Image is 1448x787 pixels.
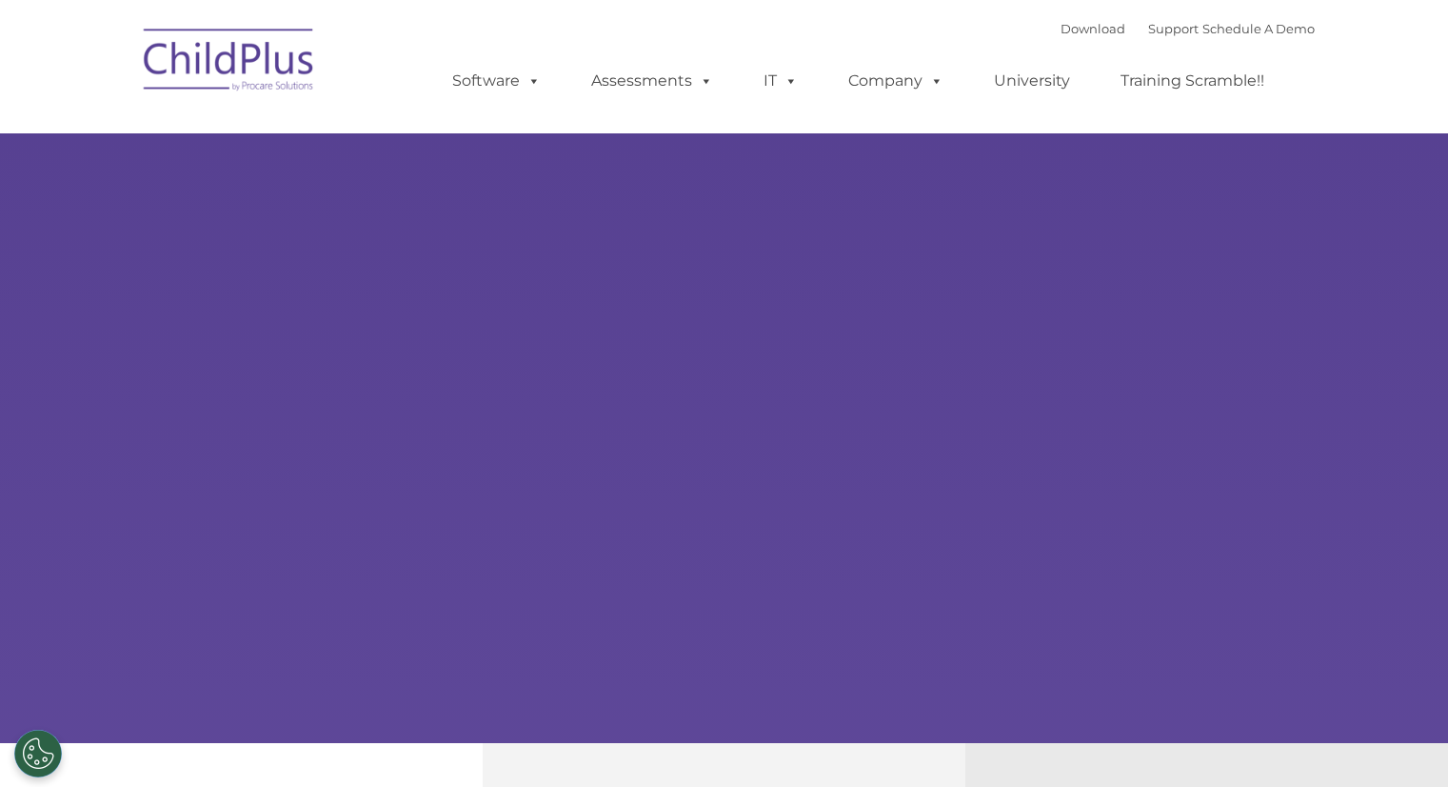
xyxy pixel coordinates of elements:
button: Cookies Settings [14,730,62,777]
a: Software [433,62,560,100]
a: Assessments [572,62,732,100]
a: Company [829,62,962,100]
a: Schedule A Demo [1202,21,1315,36]
font: | [1061,21,1315,36]
a: Training Scramble!! [1101,62,1283,100]
a: University [975,62,1089,100]
a: Download [1061,21,1125,36]
img: ChildPlus by Procare Solutions [134,15,325,111]
a: Support [1148,21,1199,36]
a: IT [744,62,817,100]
